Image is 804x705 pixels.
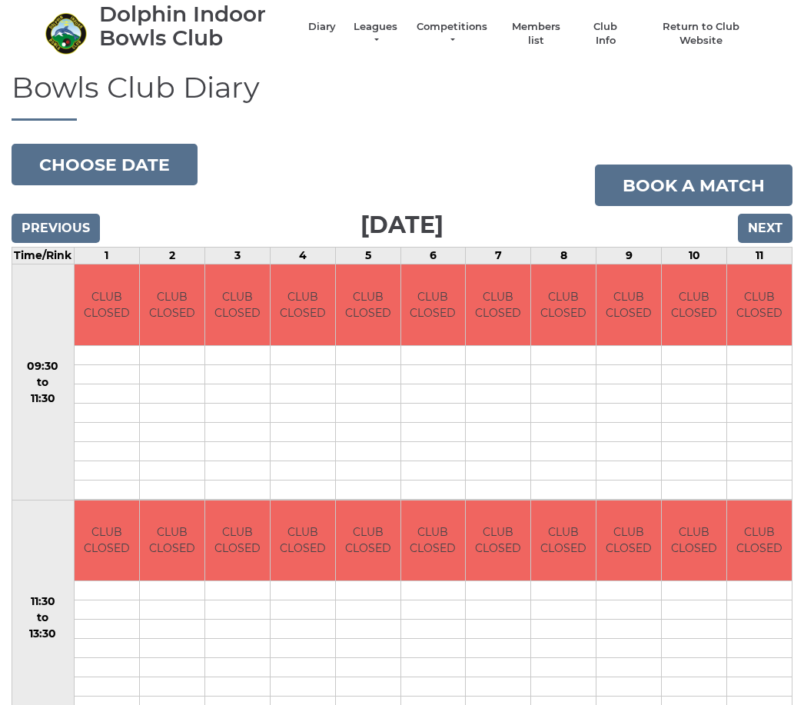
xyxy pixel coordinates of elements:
[336,500,400,581] td: CLUB CLOSED
[531,500,596,581] td: CLUB CLOSED
[12,264,75,500] td: 09:30 to 11:30
[401,500,466,581] td: CLUB CLOSED
[400,248,466,264] td: 6
[308,20,336,34] a: Diary
[271,500,335,581] td: CLUB CLOSED
[12,71,792,121] h1: Bowls Club Diary
[503,20,567,48] a: Members list
[205,264,270,345] td: CLUB CLOSED
[531,264,596,345] td: CLUB CLOSED
[415,20,489,48] a: Competitions
[662,264,726,345] td: CLUB CLOSED
[140,500,204,581] td: CLUB CLOSED
[336,264,400,345] td: CLUB CLOSED
[139,248,204,264] td: 2
[738,214,792,243] input: Next
[351,20,400,48] a: Leagues
[204,248,270,264] td: 3
[595,165,792,206] a: Book a match
[662,500,726,581] td: CLUB CLOSED
[727,248,792,264] td: 11
[205,500,270,581] td: CLUB CLOSED
[45,12,87,55] img: Dolphin Indoor Bowls Club
[75,500,139,581] td: CLUB CLOSED
[662,248,727,264] td: 10
[596,500,661,581] td: CLUB CLOSED
[596,264,661,345] td: CLUB CLOSED
[466,248,531,264] td: 7
[140,264,204,345] td: CLUB CLOSED
[12,214,100,243] input: Previous
[643,20,759,48] a: Return to Club Website
[401,264,466,345] td: CLUB CLOSED
[271,264,335,345] td: CLUB CLOSED
[74,248,139,264] td: 1
[99,2,293,50] div: Dolphin Indoor Bowls Club
[531,248,596,264] td: 8
[596,248,662,264] td: 9
[466,500,530,581] td: CLUB CLOSED
[75,264,139,345] td: CLUB CLOSED
[12,144,198,185] button: Choose date
[583,20,628,48] a: Club Info
[335,248,400,264] td: 5
[12,248,75,264] td: Time/Rink
[727,500,792,581] td: CLUB CLOSED
[466,264,530,345] td: CLUB CLOSED
[270,248,335,264] td: 4
[727,264,792,345] td: CLUB CLOSED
